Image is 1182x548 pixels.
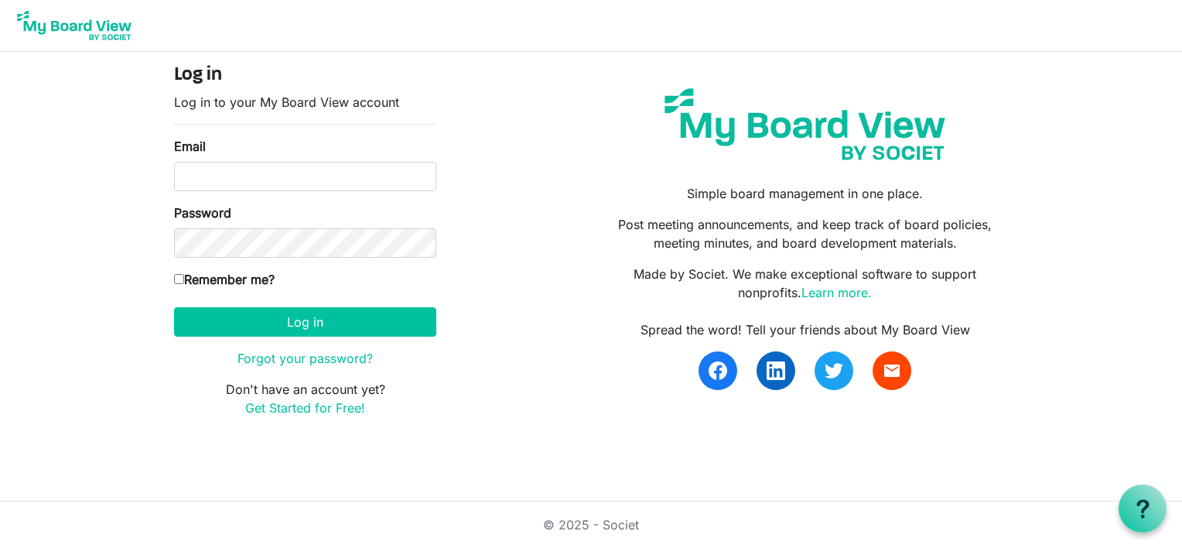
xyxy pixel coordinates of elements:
[174,270,275,289] label: Remember me?
[543,517,639,533] a: © 2025 - Societ
[174,204,231,222] label: Password
[12,6,136,45] img: My Board View Logo
[245,400,365,416] a: Get Started for Free!
[603,320,1008,339] div: Spread the word! Tell your friends about My Board View
[767,361,785,380] img: linkedin.svg
[709,361,727,380] img: facebook.svg
[237,351,373,366] a: Forgot your password?
[174,307,436,337] button: Log in
[883,361,901,380] span: email
[174,64,436,87] h4: Log in
[174,380,436,417] p: Don't have an account yet?
[603,215,1008,252] p: Post meeting announcements, and keep track of board policies, meeting minutes, and board developm...
[873,351,911,390] a: email
[174,93,436,111] p: Log in to your My Board View account
[801,285,872,300] a: Learn more.
[825,361,843,380] img: twitter.svg
[603,265,1008,302] p: Made by Societ. We make exceptional software to support nonprofits.
[174,137,206,156] label: Email
[174,274,184,284] input: Remember me?
[653,77,957,172] img: my-board-view-societ.svg
[603,184,1008,203] p: Simple board management in one place.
